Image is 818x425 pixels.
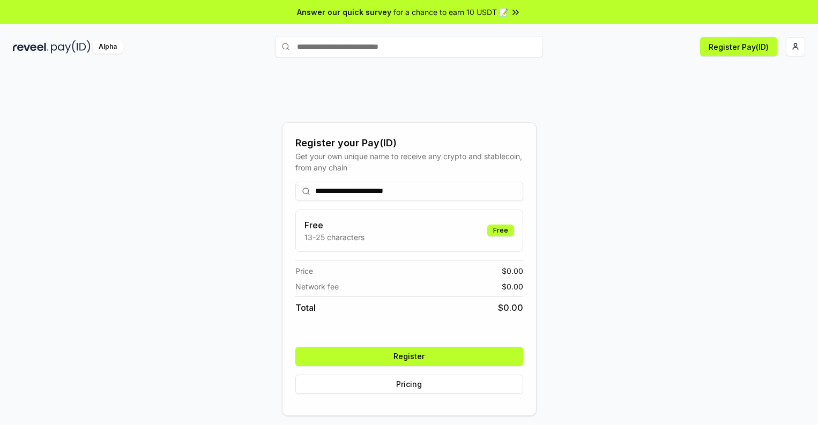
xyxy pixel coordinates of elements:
[295,281,339,292] span: Network fee
[295,347,523,366] button: Register
[51,40,91,54] img: pay_id
[93,40,123,54] div: Alpha
[304,232,365,243] p: 13-25 characters
[295,375,523,394] button: Pricing
[295,301,316,314] span: Total
[304,219,365,232] h3: Free
[295,265,313,277] span: Price
[487,225,514,236] div: Free
[502,281,523,292] span: $ 0.00
[295,136,523,151] div: Register your Pay(ID)
[295,151,523,173] div: Get your own unique name to receive any crypto and stablecoin, from any chain
[393,6,508,18] span: for a chance to earn 10 USDT 📝
[297,6,391,18] span: Answer our quick survey
[498,301,523,314] span: $ 0.00
[502,265,523,277] span: $ 0.00
[700,37,777,56] button: Register Pay(ID)
[13,40,49,54] img: reveel_dark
